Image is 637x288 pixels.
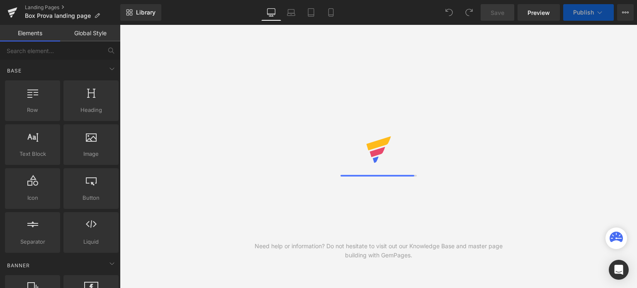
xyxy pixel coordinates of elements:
span: Row [7,106,58,114]
span: Base [6,67,22,75]
a: New Library [120,4,161,21]
button: Publish [563,4,614,21]
span: Box Prova landing page [25,12,91,19]
span: Image [66,150,116,158]
a: Landing Pages [25,4,120,11]
span: Icon [7,194,58,202]
span: Library [136,9,156,16]
button: More [617,4,634,21]
span: Banner [6,261,31,269]
span: Heading [66,106,116,114]
span: Save [491,8,504,17]
a: Laptop [281,4,301,21]
div: Open Intercom Messenger [609,260,629,280]
button: Redo [461,4,477,21]
span: Separator [7,237,58,246]
span: Liquid [66,237,116,246]
a: Desktop [261,4,281,21]
span: Preview [528,8,550,17]
a: Mobile [321,4,341,21]
div: Need help or information? Do not hesitate to visit out our Knowledge Base and master page buildin... [249,242,508,260]
a: Preview [518,4,560,21]
button: Undo [441,4,457,21]
a: Tablet [301,4,321,21]
span: Button [66,194,116,202]
a: Global Style [60,25,120,41]
span: Publish [573,9,594,16]
span: Text Block [7,150,58,158]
